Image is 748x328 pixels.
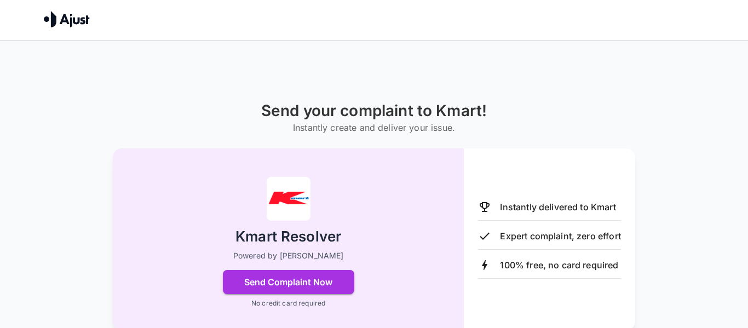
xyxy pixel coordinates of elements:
p: Instantly delivered to Kmart [500,200,615,214]
h2: Kmart Resolver [235,227,341,246]
p: Expert complaint, zero effort [500,229,620,243]
p: No credit card required [251,298,325,308]
p: Powered by [PERSON_NAME] [233,250,344,261]
h1: Send your complaint to Kmart! [261,102,487,120]
h6: Instantly create and deliver your issue. [261,120,487,135]
img: Ajust [44,11,90,27]
button: Send Complaint Now [223,270,354,294]
p: 100% free, no card required [500,258,618,272]
img: Kmart [267,177,310,221]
